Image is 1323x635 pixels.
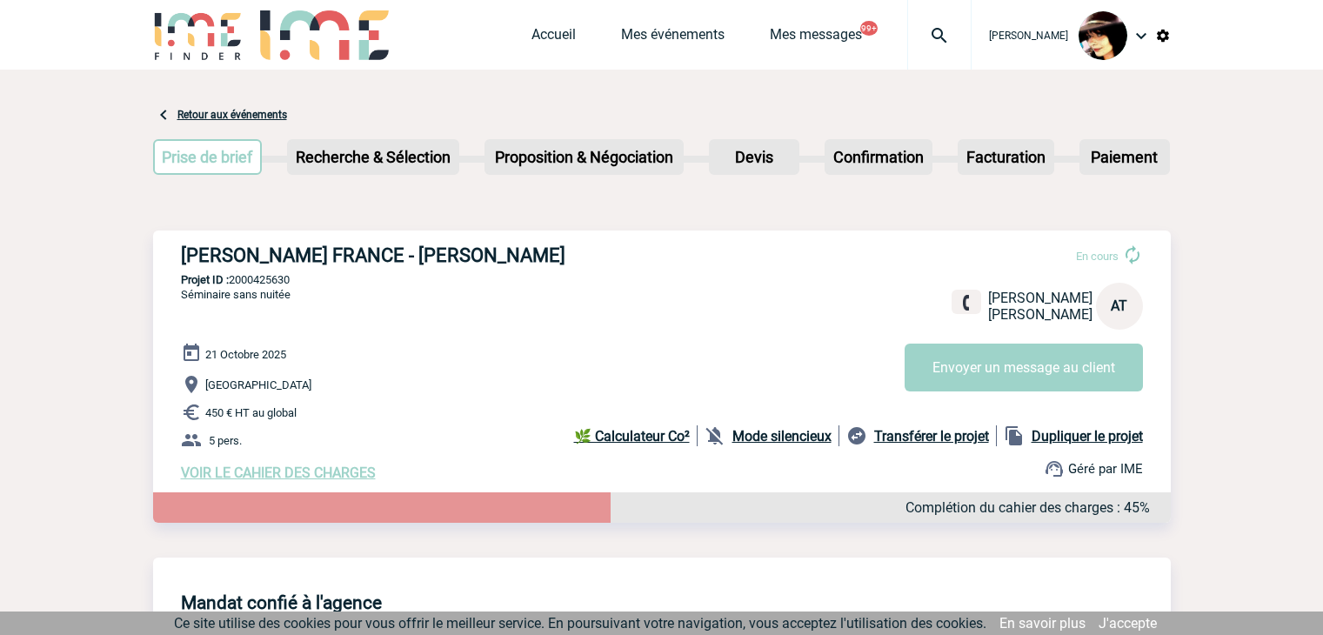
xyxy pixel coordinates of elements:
img: fixe.png [959,295,974,311]
img: support.png [1044,458,1065,479]
p: Facturation [959,141,1052,173]
p: Proposition & Négociation [486,141,682,173]
a: Mes messages [770,26,862,50]
span: Séminaire sans nuitée [181,288,291,301]
a: Accueil [531,26,576,50]
span: 450 € HT au global [205,406,297,419]
b: Transférer le projet [874,428,989,444]
b: 🌿 Calculateur Co² [574,428,690,444]
h4: Mandat confié à l'agence [181,592,382,613]
span: [PERSON_NAME] [989,30,1068,42]
span: AT [1111,297,1127,314]
span: [PERSON_NAME] [988,306,1092,323]
img: IME-Finder [153,10,244,60]
a: VOIR LE CAHIER DES CHARGES [181,465,376,481]
span: Ce site utilise des cookies pour vous offrir le meilleur service. En poursuivant votre navigation... [174,615,986,632]
span: En cours [1076,250,1119,263]
img: file_copy-black-24dp.png [1004,425,1025,446]
span: [PERSON_NAME] [988,290,1092,306]
p: Paiement [1081,141,1168,173]
a: 🌿 Calculateur Co² [574,425,698,446]
span: 21 Octobre 2025 [205,348,286,361]
p: Devis [711,141,798,173]
span: 5 pers. [209,434,242,447]
a: J'accepte [1099,615,1157,632]
h3: [PERSON_NAME] FRANCE - [PERSON_NAME] [181,244,703,266]
p: Recherche & Sélection [289,141,458,173]
p: Confirmation [826,141,931,173]
p: Prise de brief [155,141,261,173]
span: Géré par IME [1068,461,1143,477]
img: 101023-0.jpg [1079,11,1127,60]
a: En savoir plus [999,615,1086,632]
button: 99+ [860,21,878,36]
b: Projet ID : [181,273,229,286]
a: Retour aux événements [177,109,287,121]
p: 2000425630 [153,273,1171,286]
button: Envoyer un message au client [905,344,1143,391]
b: Mode silencieux [732,428,832,444]
span: [GEOGRAPHIC_DATA] [205,378,311,391]
a: Mes événements [621,26,725,50]
b: Dupliquer le projet [1032,428,1143,444]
